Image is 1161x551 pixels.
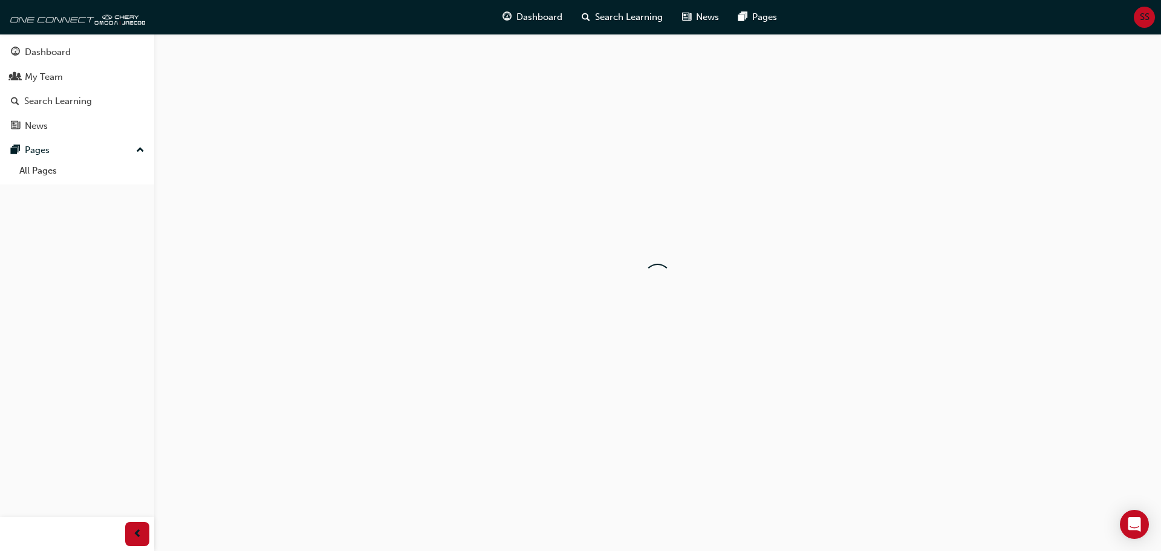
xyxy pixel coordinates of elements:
a: Search Learning [5,90,149,112]
div: Dashboard [25,45,71,59]
button: SS [1134,7,1155,28]
span: guage-icon [502,10,512,25]
a: search-iconSearch Learning [572,5,672,30]
a: My Team [5,66,149,88]
div: Search Learning [24,94,92,108]
span: search-icon [582,10,590,25]
div: News [25,119,48,133]
a: Dashboard [5,41,149,64]
span: guage-icon [11,47,20,58]
span: news-icon [682,10,691,25]
a: pages-iconPages [729,5,787,30]
button: Pages [5,139,149,161]
span: News [696,10,719,24]
span: pages-icon [11,145,20,156]
img: oneconnect [6,5,145,29]
span: news-icon [11,121,20,132]
span: Dashboard [516,10,562,24]
span: pages-icon [738,10,747,25]
a: News [5,115,149,137]
span: search-icon [11,96,19,107]
button: DashboardMy TeamSearch LearningNews [5,39,149,139]
a: All Pages [15,161,149,180]
span: people-icon [11,72,20,83]
div: Pages [25,143,50,157]
div: Open Intercom Messenger [1120,510,1149,539]
span: up-icon [136,143,145,158]
span: prev-icon [133,527,142,542]
div: My Team [25,70,63,84]
span: Search Learning [595,10,663,24]
a: guage-iconDashboard [493,5,572,30]
a: news-iconNews [672,5,729,30]
span: Pages [752,10,777,24]
span: SS [1140,10,1150,24]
